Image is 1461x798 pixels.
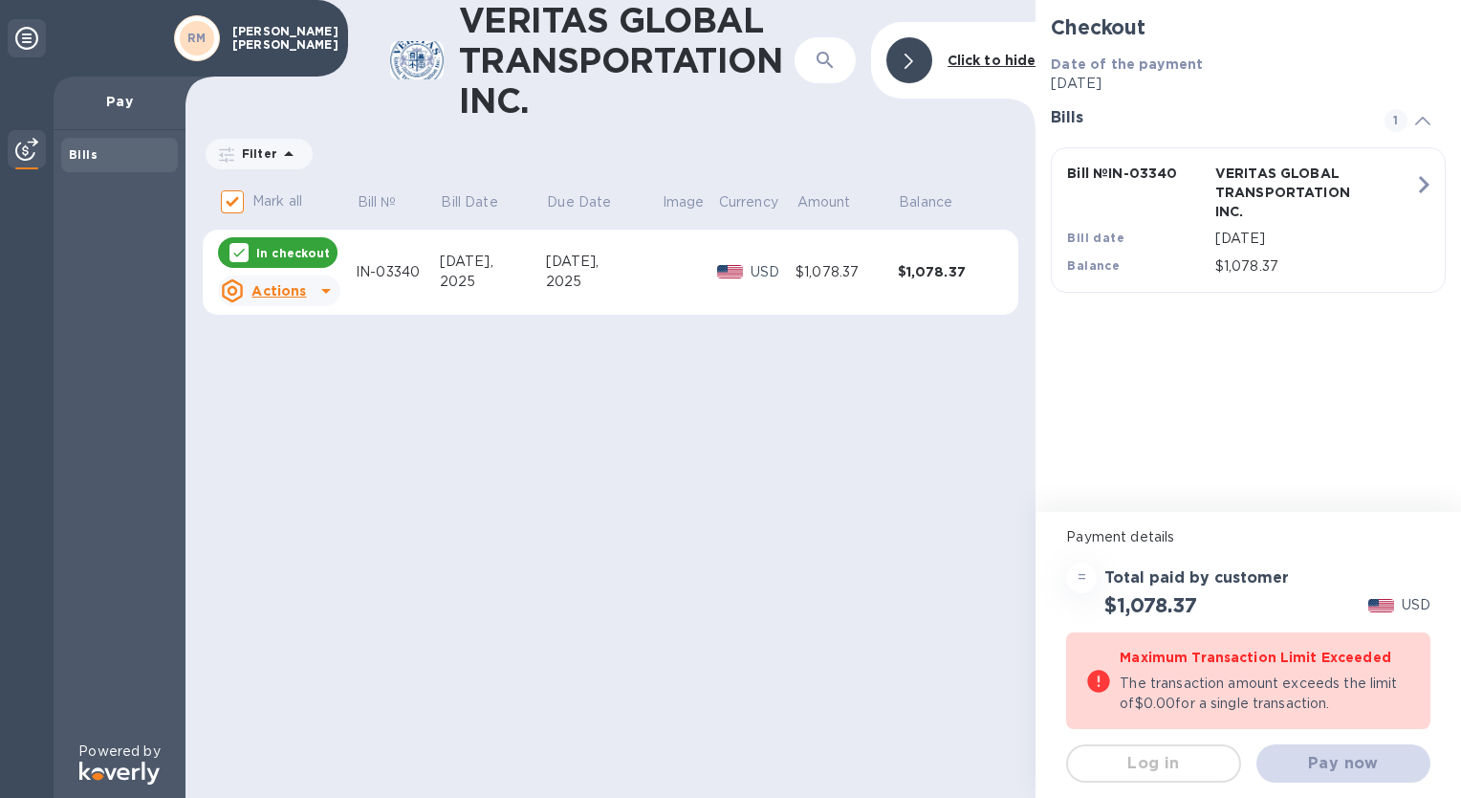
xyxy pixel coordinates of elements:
[1067,164,1207,183] p: Bill № IN-03340
[1120,650,1390,665] b: Maximum Transaction Limit Exceeded
[547,192,611,212] p: Due Date
[1051,74,1446,94] p: [DATE]
[251,283,306,299] u: Actions
[358,192,397,212] p: Bill №
[797,192,851,212] p: Amount
[1051,15,1446,39] h2: Checkout
[796,262,898,282] div: $1,078.37
[1215,256,1414,277] p: $1,078.37
[751,262,796,282] p: USD
[1067,258,1120,273] b: Balance
[797,192,876,212] span: Amount
[547,192,636,212] span: Due Date
[441,192,497,212] p: Bill Date
[232,25,328,52] p: [PERSON_NAME] [PERSON_NAME]
[187,31,207,45] b: RM
[1215,229,1414,249] p: [DATE]
[1051,56,1203,72] b: Date of the payment
[1067,231,1124,245] b: Bill date
[441,192,522,212] span: Bill Date
[1051,147,1446,293] button: Bill №IN-03340VERITAS GLOBAL TRANSPORTATION INC.Bill date[DATE]Balance$1,078.37
[1066,527,1430,547] p: Payment details
[546,272,662,292] div: 2025
[78,742,160,762] p: Powered by
[1385,109,1407,132] span: 1
[1368,599,1394,612] img: USD
[440,252,546,272] div: [DATE],
[948,53,1036,68] b: Click to hide
[1104,593,1196,617] h2: $1,078.37
[69,92,170,111] p: Pay
[356,262,440,282] div: IN-03340
[69,147,98,162] b: Bills
[899,192,952,212] p: Balance
[256,245,330,261] p: In checkout
[719,192,778,212] p: Currency
[1104,569,1289,587] h3: Total paid by customer
[899,192,977,212] span: Balance
[1120,674,1411,714] p: The transaction amount exceeds the limit of $0.00 for a single transaction.
[1051,109,1362,127] h3: Bills
[546,252,662,272] div: [DATE],
[79,762,160,785] img: Logo
[234,145,277,162] p: Filter
[358,192,422,212] span: Bill №
[1402,595,1430,615] p: USD
[1066,563,1097,593] div: =
[252,191,302,211] p: Mark all
[440,272,546,292] div: 2025
[717,265,743,278] img: USD
[1215,164,1355,221] p: VERITAS GLOBAL TRANSPORTATION INC.
[898,262,1000,281] div: $1,078.37
[663,192,705,212] p: Image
